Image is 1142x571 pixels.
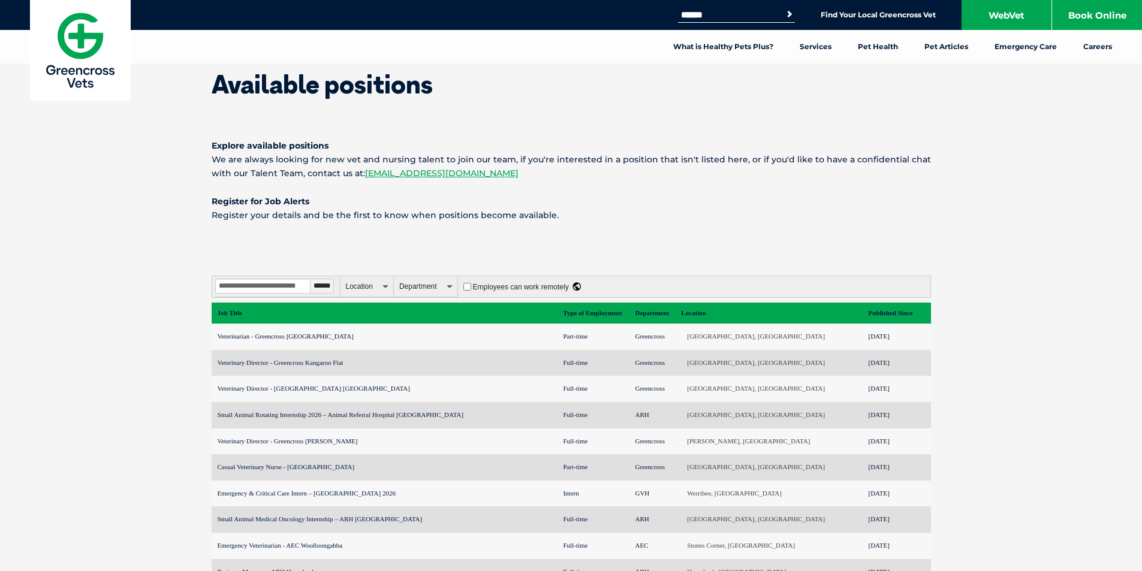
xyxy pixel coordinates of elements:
[212,72,931,97] h1: Available positions
[557,376,629,402] td: Full-time
[212,350,558,376] td: Veterinary Director - Greencross Kangaroo Flat
[981,30,1070,64] a: Emergency Care
[471,283,581,291] label: Employees can work remotely
[557,428,629,455] td: Full-time
[212,140,329,151] strong: Explore available positions
[629,350,675,376] td: Greencross
[845,30,911,64] a: Pet Health
[563,309,622,316] nobr: Type of Employment
[212,506,558,533] td: Small Animal Medical Oncology Internship – ARH [GEOGRAPHIC_DATA]
[212,195,931,222] p: Register your details and be the first to know when positions become available.
[784,8,796,20] button: Search
[215,279,311,294] input: Filter by title, expertise
[212,324,558,350] td: Veterinarian - Greencross [GEOGRAPHIC_DATA]
[862,533,930,559] td: [DATE]
[212,376,558,402] td: Veterinary Director - [GEOGRAPHIC_DATA] [GEOGRAPHIC_DATA]
[393,276,457,297] span: Department
[212,139,931,181] p: We are always looking for new vet and nursing talent to join our team, if you're interested in a ...
[862,428,930,455] td: [DATE]
[629,454,675,481] td: Greencross
[557,533,629,559] td: Full-time
[787,30,845,64] a: Services
[862,350,930,376] td: [DATE]
[911,30,981,64] a: Pet Articles
[365,168,519,179] a: [EMAIL_ADDRESS][DOMAIN_NAME]
[629,533,675,559] td: AEC
[862,402,930,428] td: [DATE]
[212,533,558,559] td: Emergency Veterinarian - AEC Woolloongabba
[557,402,629,428] td: Full-time
[557,506,629,533] td: Full-time
[681,309,706,316] nobr: Location
[629,324,675,350] td: Greencross
[557,481,629,507] td: Intern
[557,454,629,481] td: Part-time
[660,30,787,64] a: What is Healthy Pets Plus?
[212,402,558,428] td: Small Animal Rotating Internship 2026 – Animal Referral Hospital [GEOGRAPHIC_DATA]
[557,350,629,376] td: Full-time
[212,481,558,507] td: Emergency & Critical Care Intern – [GEOGRAPHIC_DATA] 2026
[635,309,669,316] nobr: Department
[218,309,242,316] nobr: Job Title
[557,324,629,350] td: Part-time
[629,402,675,428] td: ARH
[212,428,558,455] td: Veterinary Director - Greencross [PERSON_NAME]
[212,236,931,261] iframe: Notify me of jobs
[862,481,930,507] td: [DATE]
[862,376,930,402] td: [DATE]
[629,481,675,507] td: GVH
[862,324,930,350] td: [DATE]
[212,454,558,481] td: Casual Veterinary Nurse - [GEOGRAPHIC_DATA]
[629,428,675,455] td: Greencross
[629,376,675,402] td: Greencross
[212,196,309,207] strong: Register for Job Alerts
[821,10,936,20] a: Find Your Local Greencross Vet
[340,276,393,297] span: Location
[629,506,675,533] td: ARH
[1070,30,1125,64] a: Careers
[862,454,930,481] td: [DATE]
[862,506,930,533] td: [DATE]
[868,309,912,316] nobr: Published Since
